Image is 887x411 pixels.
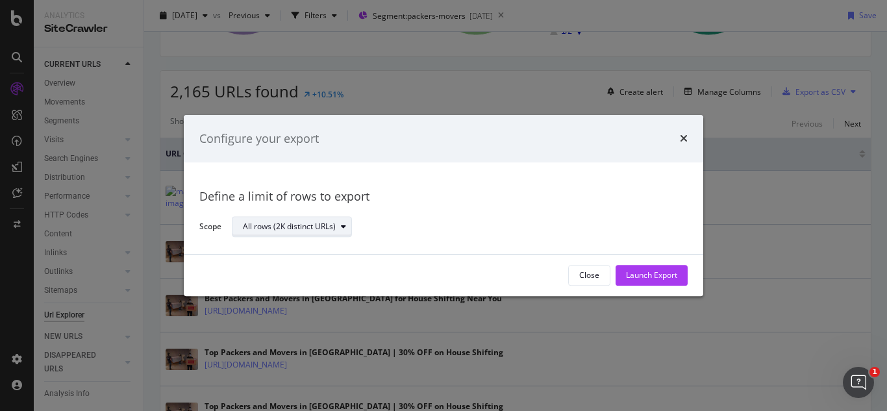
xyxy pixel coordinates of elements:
div: Configure your export [199,131,319,147]
div: All rows (2K distinct URLs) [243,223,336,231]
div: times [680,131,688,147]
button: All rows (2K distinct URLs) [232,217,352,238]
div: Close [579,270,599,281]
div: Launch Export [626,270,677,281]
button: Close [568,265,610,286]
div: Define a limit of rows to export [199,189,688,206]
button: Launch Export [616,265,688,286]
span: 1 [869,367,880,377]
label: Scope [199,221,221,235]
div: modal [184,115,703,296]
iframe: Intercom live chat [843,367,874,398]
